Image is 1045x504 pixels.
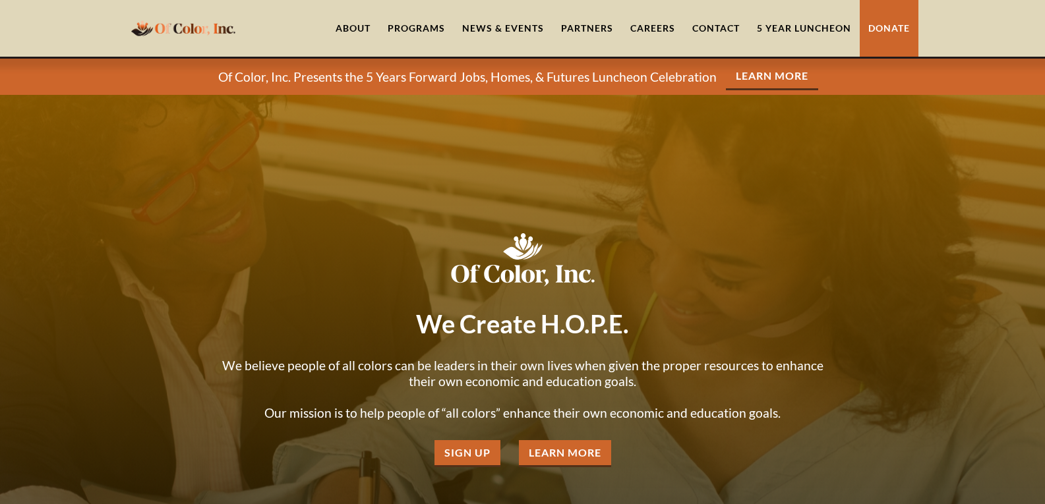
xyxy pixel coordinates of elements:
[388,22,445,35] div: Programs
[434,440,500,467] a: Sign Up
[213,358,833,421] p: We believe people of all colors can be leaders in their own lives when given the proper resources...
[416,308,629,339] strong: We Create H.O.P.E.
[127,13,239,43] a: home
[726,63,818,90] a: Learn More
[519,440,611,467] a: Learn More
[218,69,717,85] p: Of Color, Inc. Presents the 5 Years Forward Jobs, Homes, & Futures Luncheon Celebration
